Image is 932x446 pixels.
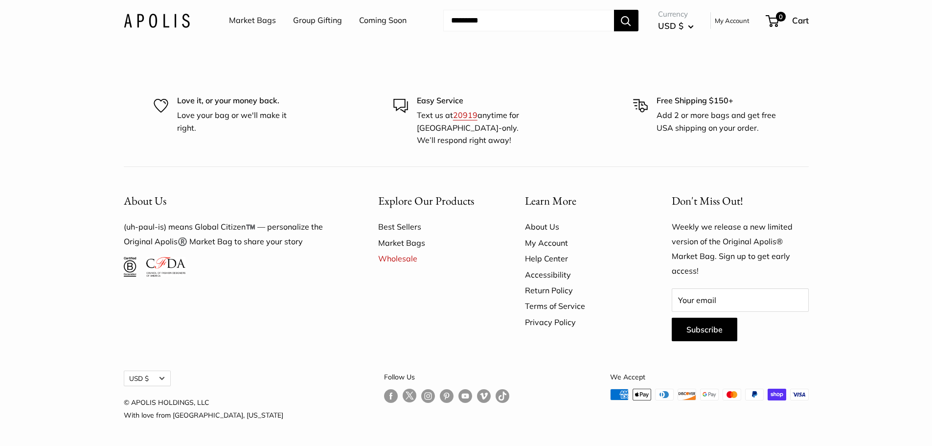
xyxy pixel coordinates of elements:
[525,282,637,298] a: Return Policy
[658,18,694,34] button: USD $
[477,389,491,403] a: Follow us on Vimeo
[124,13,190,27] img: Apolis
[124,191,344,211] button: About Us
[614,10,638,31] button: Search
[378,191,491,211] button: Explore Our Products
[403,389,416,406] a: Follow us on Twitter
[8,409,105,438] iframe: Sign Up via Text for Offers
[657,109,779,134] p: Add 2 or more bags and get free USA shipping on your order.
[525,298,637,314] a: Terms of Service
[421,389,435,403] a: Follow us on Instagram
[443,10,614,31] input: Search...
[715,15,750,26] a: My Account
[657,94,779,107] p: Free Shipping $150+
[792,15,809,25] span: Cart
[658,7,694,21] span: Currency
[658,21,683,31] span: USD $
[672,318,737,341] button: Subscribe
[440,389,454,403] a: Follow us on Pinterest
[359,13,407,28] a: Coming Soon
[496,389,509,403] a: Follow us on Tumblr
[293,13,342,28] a: Group Gifting
[417,109,539,147] p: Text us at anytime for [GEOGRAPHIC_DATA]-only. We’ll respond right away!
[124,371,171,386] button: USD $
[417,94,539,107] p: Easy Service
[384,389,398,403] a: Follow us on Facebook
[177,109,299,134] p: Love your bag or we'll make it right.
[124,396,283,422] p: © APOLIS HOLDINGS, LLC With love from [GEOGRAPHIC_DATA], [US_STATE]
[525,219,637,235] a: About Us
[378,235,491,251] a: Market Bags
[124,220,344,249] p: (uh-paul-is) means Global Citizen™️ — personalize the Original Apolis®️ Market Bag to share your ...
[775,12,785,22] span: 0
[525,314,637,330] a: Privacy Policy
[124,257,137,277] img: Certified B Corporation
[525,191,637,211] button: Learn More
[378,193,474,208] span: Explore Our Products
[378,219,491,235] a: Best Sellers
[453,110,477,120] a: 20919
[124,193,166,208] span: About Us
[458,389,472,403] a: Follow us on YouTube
[384,371,509,383] p: Follow Us
[177,94,299,107] p: Love it, or your money back.
[672,220,809,279] p: Weekly we release a new limited version of the Original Apolis® Market Bag. Sign up to get early ...
[525,251,637,266] a: Help Center
[525,193,576,208] span: Learn More
[229,13,276,28] a: Market Bags
[767,13,809,28] a: 0 Cart
[525,235,637,251] a: My Account
[610,371,809,383] p: We Accept
[146,257,185,277] img: Council of Fashion Designers of America Member
[378,251,491,266] a: Wholesale
[672,191,809,211] p: Don't Miss Out!
[525,267,637,282] a: Accessibility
